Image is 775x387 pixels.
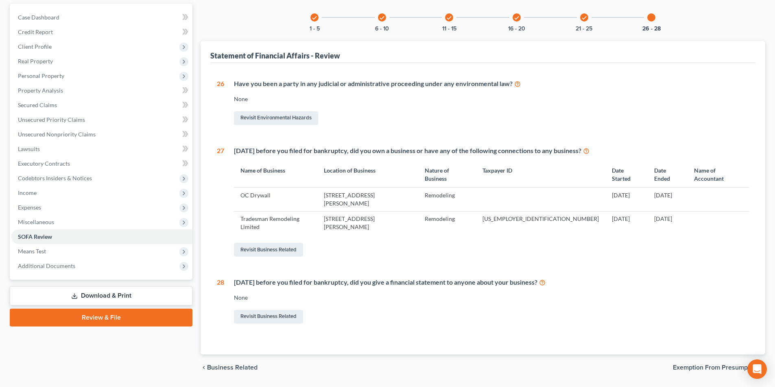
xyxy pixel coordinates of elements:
[648,162,688,187] th: Date Ended
[234,243,303,257] a: Revisit Business Related
[217,79,224,127] div: 26
[201,364,258,371] button: chevron_left Business Related
[688,162,749,187] th: Name of Accountant
[642,26,661,32] button: 26 - 28
[508,26,525,32] button: 16 - 20
[446,15,452,21] i: check
[379,15,385,21] i: check
[418,211,476,235] td: Remodeling
[673,364,759,371] span: Exemption from Presumption
[11,229,192,244] a: SOFA Review
[18,43,52,50] span: Client Profile
[18,248,46,255] span: Means Test
[10,309,192,326] a: Review & File
[234,79,749,89] div: Have you been a party in any judicial or administrative proceeding under any environmental law?
[375,26,389,32] button: 6 - 10
[10,286,192,305] a: Download & Print
[18,160,70,167] span: Executory Contracts
[18,28,53,35] span: Credit Report
[18,175,92,182] span: Codebtors Insiders & Notices
[581,15,587,21] i: check
[418,162,476,187] th: Nature of Business
[207,364,258,371] span: Business Related
[514,15,520,21] i: check
[476,162,605,187] th: Taxpayer ID
[18,145,40,152] span: Lawsuits
[18,189,37,196] span: Income
[18,72,64,79] span: Personal Property
[11,25,192,39] a: Credit Report
[234,211,317,235] td: Tradesman Remodeling Limited
[648,211,688,235] td: [DATE]
[234,294,749,302] div: None
[11,156,192,171] a: Executory Contracts
[312,15,317,21] i: check
[747,359,767,379] div: Open Intercom Messenger
[217,146,224,259] div: 27
[476,211,605,235] td: [US_EMPLOYER_IDENTIFICATION_NUMBER]
[18,87,63,94] span: Property Analysis
[605,188,648,211] td: [DATE]
[418,188,476,211] td: Remodeling
[234,278,749,287] div: [DATE] before you filed for bankruptcy, did you give a financial statement to anyone about your b...
[317,211,418,235] td: [STREET_ADDRESS][PERSON_NAME]
[18,58,53,65] span: Real Property
[18,14,59,21] span: Case Dashboard
[18,131,96,138] span: Unsecured Nonpriority Claims
[234,95,749,103] div: None
[210,51,340,61] div: Statement of Financial Affairs - Review
[18,262,75,269] span: Additional Documents
[18,116,85,123] span: Unsecured Priority Claims
[217,278,224,325] div: 28
[11,127,192,142] a: Unsecured Nonpriority Claims
[234,310,303,324] a: Revisit Business Related
[11,112,192,127] a: Unsecured Priority Claims
[648,188,688,211] td: [DATE]
[11,98,192,112] a: Secured Claims
[11,142,192,156] a: Lawsuits
[673,364,765,371] button: Exemption from Presumption chevron_right
[18,204,41,211] span: Expenses
[310,26,320,32] button: 1 - 5
[201,364,207,371] i: chevron_left
[234,188,317,211] td: OC Drywall
[18,233,52,240] span: SOFA Review
[442,26,456,32] button: 11 - 15
[317,162,418,187] th: Location of Business
[11,83,192,98] a: Property Analysis
[317,188,418,211] td: [STREET_ADDRESS][PERSON_NAME]
[605,162,648,187] th: Date Started
[18,218,54,225] span: Miscellaneous
[576,26,592,32] button: 21 - 25
[234,111,318,125] a: Revisit Environmental Hazards
[18,102,57,108] span: Secured Claims
[234,162,317,187] th: Name of Business
[234,146,749,156] div: [DATE] before you filed for bankruptcy, did you own a business or have any of the following conne...
[605,211,648,235] td: [DATE]
[11,10,192,25] a: Case Dashboard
